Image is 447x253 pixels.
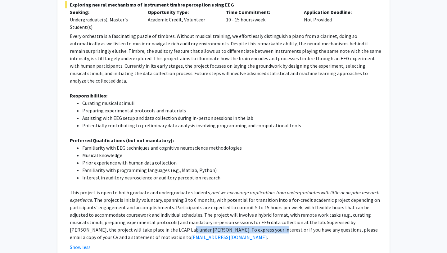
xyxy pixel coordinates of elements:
span: Exploring neural mechanisms of instrument timbre perception using EEG [65,1,382,8]
li: Musical knowledge [82,151,382,159]
li: Familiarity with EEG techniques and cognitive neuroscience methodologies [82,144,382,151]
p: Every orchestra is a fascinating puzzle of timbres. Without musical training, we effortlessly dis... [70,32,382,84]
div: Not Provided [299,8,377,31]
iframe: Chat [5,225,26,248]
p: Time Commitment: [226,8,295,16]
button: Show less [70,243,91,251]
em: and we encourage applications from undergraduates with little or no prior research experience [70,189,379,203]
strong: Responsibilities: [70,93,107,99]
div: Undergraduate(s), Master's Student(s) [70,16,138,31]
li: Interest in auditory neuroscience or auditory perception research [82,174,382,181]
strong: Preferred Qualifications (but not mandatory): [70,137,174,143]
p: Application Deadline: [304,8,372,16]
li: Familiarity with programming languages (e.g., Matlab, Python) [82,166,382,174]
p: Seeking: [70,8,138,16]
li: Preparing experimental protocols and materials [82,107,382,114]
a: [EMAIL_ADDRESS][DOMAIN_NAME] [191,234,267,240]
div: 10 - 15 hours/week [221,8,299,31]
li: Potentially contributing to preliminary data analysis involving programming and computational tools [82,122,382,129]
div: Academic Credit, Volunteer [143,8,221,31]
li: Prior experience with human data collection [82,159,382,166]
li: Assisting with EEG setup and data collection during in-person sessions in the lab [82,114,382,122]
p: Opportunity Type: [148,8,216,16]
li: Curating musical stimuli [82,99,382,107]
p: This project is open to both graduate and undergraduate students, . The project is initially volu... [70,189,382,241]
